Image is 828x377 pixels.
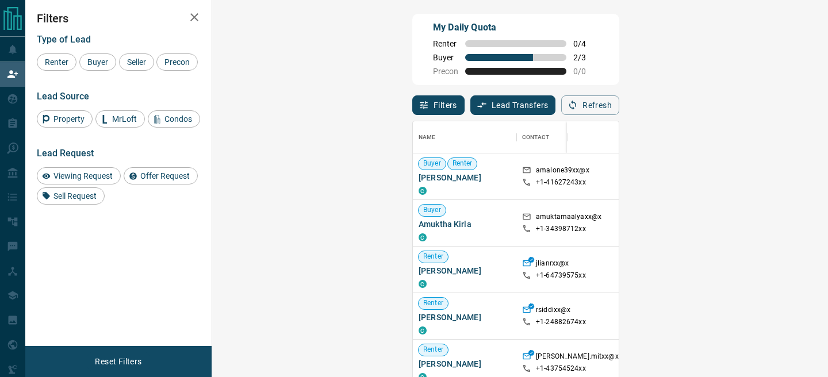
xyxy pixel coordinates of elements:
div: condos.ca [419,326,427,334]
p: +1- 64739575xx [536,271,586,280]
button: Reset Filters [87,352,149,371]
div: Condos [148,110,200,128]
span: Offer Request [136,171,194,180]
div: Viewing Request [37,167,121,184]
span: Buyer [83,57,112,67]
span: Property [49,114,89,124]
div: Buyer [79,53,116,71]
p: [PERSON_NAME].mitxx@x [536,352,619,364]
span: Renter [433,39,458,48]
span: Renter [419,345,448,355]
p: amuktamaalyaxx@x [536,212,601,224]
span: 0 / 4 [573,39,599,48]
div: Name [413,121,516,153]
div: Name [419,121,436,153]
span: Precon [433,67,458,76]
p: +1- 43754524xx [536,364,586,374]
span: 0 / 0 [573,67,599,76]
div: condos.ca [419,187,427,195]
span: [PERSON_NAME] [419,172,511,183]
div: condos.ca [419,233,427,241]
span: Type of Lead [37,34,91,45]
p: rsiddixx@x [536,305,570,317]
div: MrLoft [95,110,145,128]
span: Precon [160,57,194,67]
div: Property [37,110,93,128]
span: Condos [160,114,196,124]
span: Viewing Request [49,171,117,180]
span: MrLoft [108,114,141,124]
div: Renter [37,53,76,71]
div: Contact [522,121,549,153]
p: +1- 34398712xx [536,224,586,234]
div: Contact [516,121,608,153]
p: jlianrxx@x [536,259,569,271]
button: Refresh [561,95,619,115]
div: Offer Request [124,167,198,184]
span: Renter [419,252,448,261]
span: [PERSON_NAME] [419,265,511,276]
span: Renter [41,57,72,67]
span: Lead Source [37,91,89,102]
h2: Filters [37,11,200,25]
span: Renter [448,159,477,168]
span: Lead Request [37,148,94,159]
span: Buyer [419,159,446,168]
div: condos.ca [419,280,427,288]
span: Sell Request [49,191,101,201]
div: Seller [119,53,154,71]
p: +1- 24882674xx [536,317,586,327]
p: My Daily Quota [433,21,599,34]
button: Filters [412,95,465,115]
div: Precon [156,53,198,71]
span: Seller [123,57,150,67]
span: 2 / 3 [573,53,599,62]
span: Amuktha Kirla [419,218,511,230]
span: [PERSON_NAME] [419,311,511,323]
span: Buyer [433,53,458,62]
span: Renter [419,298,448,308]
div: Sell Request [37,187,105,205]
p: +1- 41627243xx [536,178,586,187]
span: [PERSON_NAME] [419,358,511,370]
span: Buyer [419,205,446,215]
button: Lead Transfers [470,95,556,115]
p: amalone39xx@x [536,166,589,178]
